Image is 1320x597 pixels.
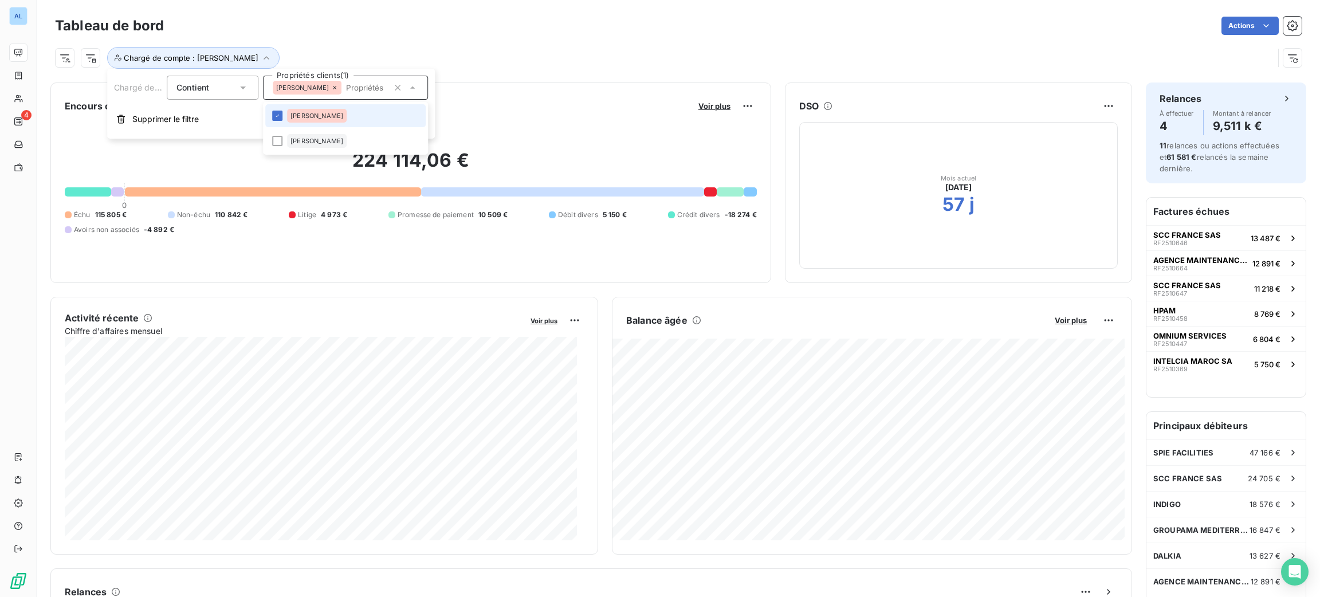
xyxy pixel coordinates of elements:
[1153,551,1181,560] span: DALKIA
[1055,316,1087,325] span: Voir plus
[1146,351,1306,376] button: INTELCIA MAROC SARF25103695 750 €
[1146,301,1306,326] button: HPAMRF25104588 769 €
[1153,525,1250,535] span: GROUPAMA MEDITERRANEE
[941,175,977,182] span: Mois actuel
[1153,281,1221,290] span: SCC FRANCE SAS
[276,84,329,91] span: [PERSON_NAME]
[132,113,199,125] span: Supprimer le filtre
[124,53,258,62] span: Chargé de compte : [PERSON_NAME]
[9,7,27,25] div: AL
[945,182,972,193] span: [DATE]
[1153,331,1227,340] span: OMNIUM SERVICES
[531,317,557,325] span: Voir plus
[1166,152,1196,162] span: 61 581 €
[9,572,27,590] img: Logo LeanPay
[1153,239,1188,246] span: RF2510646
[603,210,627,220] span: 5 150 €
[1146,250,1306,276] button: AGENCE MAINTENANCE AXIMA CONCEPTRF251066412 891 €
[1153,290,1187,297] span: RF2510647
[1153,230,1221,239] span: SCC FRANCE SAS
[1146,276,1306,301] button: SCC FRANCE SASRF251064711 218 €
[1221,17,1279,35] button: Actions
[1254,284,1280,293] span: 11 218 €
[1253,335,1280,344] span: 6 804 €
[1160,141,1279,173] span: relances ou actions effectuées et relancés la semaine dernière.
[65,311,139,325] h6: Activité récente
[1248,474,1280,483] span: 24 705 €
[1252,259,1280,268] span: 12 891 €
[1153,265,1188,272] span: RF2510664
[969,193,975,216] h2: j
[1254,309,1280,319] span: 8 769 €
[1213,117,1271,135] h4: 9,511 k €
[114,83,186,92] span: Chargé de compte
[65,99,130,113] h6: Encours client
[1146,225,1306,250] button: SCC FRANCE SASRF251064613 487 €
[942,193,965,216] h2: 57
[626,313,687,327] h6: Balance âgée
[1146,412,1306,439] h6: Principaux débiteurs
[1160,117,1194,135] h4: 4
[321,210,347,220] span: 4 973 €
[1281,558,1309,586] div: Open Intercom Messenger
[122,201,127,210] span: 0
[558,210,598,220] span: Débit divers
[677,210,720,220] span: Crédit divers
[1251,234,1280,243] span: 13 487 €
[1153,256,1248,265] span: AGENCE MAINTENANCE AXIMA CONCEPT
[65,325,522,337] span: Chiffre d'affaires mensuel
[1250,500,1280,509] span: 18 576 €
[1153,448,1213,457] span: SPIE FACILITIES
[1160,110,1194,117] span: À effectuer
[478,210,508,220] span: 10 509 €
[1250,551,1280,560] span: 13 627 €
[21,110,32,120] span: 4
[1160,92,1201,105] h6: Relances
[1251,577,1280,586] span: 12 891 €
[65,149,757,183] h2: 224 114,06 €
[74,210,91,220] span: Échu
[1213,110,1271,117] span: Montant à relancer
[1153,340,1187,347] span: RF2510447
[177,210,210,220] span: Non-échu
[725,210,757,220] span: -18 274 €
[1153,474,1222,483] span: SCC FRANCE SAS
[298,210,316,220] span: Litige
[398,210,474,220] span: Promesse de paiement
[799,99,819,113] h6: DSO
[1153,315,1188,322] span: RF2510458
[1146,326,1306,351] button: OMNIUM SERVICESRF25104476 804 €
[1153,306,1176,315] span: HPAM
[1250,448,1280,457] span: 47 166 €
[527,315,561,325] button: Voir plus
[107,47,280,69] button: Chargé de compte : [PERSON_NAME]
[1250,525,1280,535] span: 16 847 €
[95,210,127,220] span: 115 805 €
[55,15,164,36] h3: Tableau de bord
[1160,141,1166,150] span: 11
[341,83,388,93] input: Propriétés clients
[74,225,139,235] span: Avoirs non associés
[1254,360,1280,369] span: 5 750 €
[698,101,730,111] span: Voir plus
[1153,366,1188,372] span: RF2510369
[290,112,343,119] span: [PERSON_NAME]
[290,138,343,144] span: [PERSON_NAME]
[695,101,734,111] button: Voir plus
[1153,356,1232,366] span: INTELCIA MAROC SA
[1051,315,1090,325] button: Voir plus
[176,83,209,92] span: Contient
[1153,577,1251,586] span: AGENCE MAINTENANCE AXIMA CONCEPT
[107,107,435,132] button: Supprimer le filtre
[1146,198,1306,225] h6: Factures échues
[215,210,247,220] span: 110 842 €
[1153,500,1181,509] span: INDIGO
[144,225,174,235] span: -4 892 €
